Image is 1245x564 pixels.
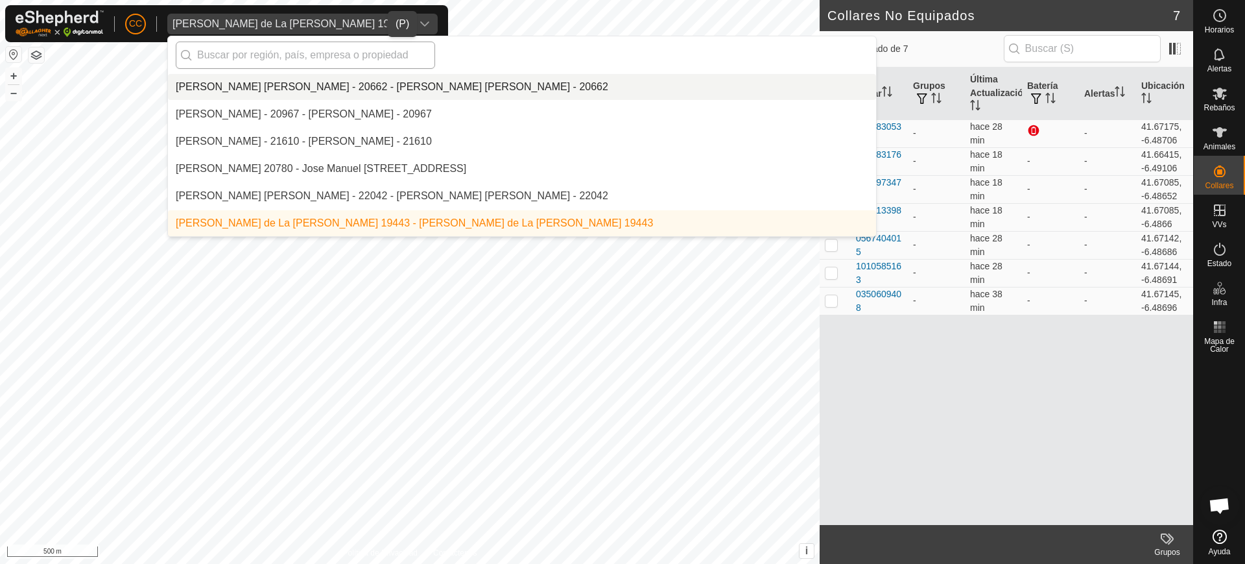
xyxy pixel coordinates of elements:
th: Collar [851,67,908,120]
li: Jose Manuel Olivera de La Vega 19443 [168,210,876,236]
div: Grupos [1141,546,1193,558]
td: 41.67085, -6.4866 [1136,203,1193,231]
li: Jose Luis Garcia Simon - 20662 [168,74,876,100]
td: - [908,231,965,259]
span: 29 ago 2025, 7:50 [970,149,1002,173]
h2: Collares No Equipados [827,8,1173,23]
li: Jose Manuel Calles Suana 20780 [168,156,876,182]
div: [PERSON_NAME] 20780 - Jose Manuel [STREET_ADDRESS] [176,161,466,177]
div: [PERSON_NAME] [PERSON_NAME] - 20662 - [PERSON_NAME] [PERSON_NAME] - 20662 [176,79,608,95]
input: Buscar (S) [1004,35,1161,62]
div: [PERSON_NAME] - 20967 - [PERSON_NAME] - 20967 [176,106,432,122]
li: Jose Luis Temprado Gomez - 20967 [168,101,876,127]
div: [PERSON_NAME] de La [PERSON_NAME] 19443 [172,19,407,29]
div: 0707831764 [856,148,903,175]
p-sorticon: Activar para ordenar [1045,95,1056,105]
td: 41.67145, -6.48696 [1136,287,1193,315]
span: i [805,545,808,556]
td: - [1079,203,1136,231]
td: - [1022,175,1079,203]
span: 29 ago 2025, 7:50 [970,205,1002,229]
p-sorticon: Activar para ordenar [970,102,980,112]
span: 29 ago 2025, 7:30 [970,289,1002,313]
td: - [1022,259,1079,287]
span: Jose Manuel Olivera de La Vega 19443 [167,14,412,34]
td: - [1079,147,1136,175]
span: 29 ago 2025, 7:40 [970,233,1002,257]
span: Infra [1211,299,1227,306]
span: 7 [1173,6,1180,25]
span: Rebaños [1203,104,1235,112]
th: Grupos [908,67,965,120]
div: 0468830536 [856,120,903,147]
span: VVs [1212,221,1226,228]
span: 29 ago 2025, 7:50 [970,177,1002,201]
span: Alertas [1207,65,1231,73]
div: [PERSON_NAME] - 21610 - [PERSON_NAME] - 21610 [176,134,432,149]
td: - [1079,175,1136,203]
span: CC [129,17,142,31]
button: Capas del Mapa [29,47,44,63]
span: Animales [1203,143,1235,151]
td: - [1022,287,1079,315]
button: Restablecer Mapa [6,47,21,62]
td: - [908,287,965,315]
td: - [908,259,965,287]
td: 41.67085, -6.48652 [1136,175,1193,203]
span: 29 ago 2025, 7:40 [970,121,1002,145]
p-sorticon: Activar para ordenar [882,88,892,99]
td: 41.67144, -6.48691 [1136,259,1193,287]
li: Jose Manuel Cabezas Gonzalez - 21610 [168,129,876,154]
td: - [1079,259,1136,287]
a: Chat abierto [1200,486,1239,525]
a: Política de Privacidad [343,547,418,559]
td: - [1022,231,1079,259]
div: [PERSON_NAME] de La [PERSON_NAME] 19443 - [PERSON_NAME] de La [PERSON_NAME] 19443 [176,215,653,231]
span: Collares [1205,182,1233,190]
td: - [1022,147,1079,175]
img: Logo Gallagher [16,10,104,37]
span: Ayuda [1209,548,1231,556]
span: 29 ago 2025, 7:40 [970,261,1002,285]
th: Ubicación [1136,67,1193,120]
span: Estado [1207,260,1231,267]
td: - [908,203,965,231]
div: dropdown trigger [412,14,438,34]
td: - [1022,203,1079,231]
button: i [800,544,814,558]
span: Horarios [1205,26,1234,34]
p-sorticon: Activar para ordenar [931,95,942,105]
div: 1010585163 [856,260,903,287]
div: 0567404015 [856,232,903,259]
div: [PERSON_NAME] [PERSON_NAME] - 22042 - [PERSON_NAME] [PERSON_NAME] - 22042 [176,188,608,204]
td: - [1079,119,1136,147]
button: + [6,68,21,84]
li: Jose Manuel Esteban Sanchez - 22042 [168,183,876,209]
td: 41.67142, -6.48686 [1136,231,1193,259]
a: Contáctenos [433,547,477,559]
td: - [908,175,965,203]
th: Batería [1022,67,1079,120]
p-sorticon: Activar para ordenar [1141,95,1152,105]
td: 41.67175, -6.48706 [1136,119,1193,147]
th: Alertas [1079,67,1136,120]
button: – [6,85,21,101]
span: 0 seleccionado de 7 [827,42,1004,56]
th: Última Actualización [965,67,1022,120]
div: 1152973474 [856,176,903,203]
td: - [1079,231,1136,259]
input: Buscar por región, país, empresa o propiedad [176,42,435,69]
td: - [908,147,965,175]
span: Mapa de Calor [1197,337,1242,353]
td: - [908,119,965,147]
a: Ayuda [1194,524,1245,561]
td: 41.66415, -6.49106 [1136,147,1193,175]
p-sorticon: Activar para ordenar [1115,88,1125,99]
td: - [1079,287,1136,315]
div: 1377133985 [856,204,903,231]
div: 0350609408 [856,288,903,315]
